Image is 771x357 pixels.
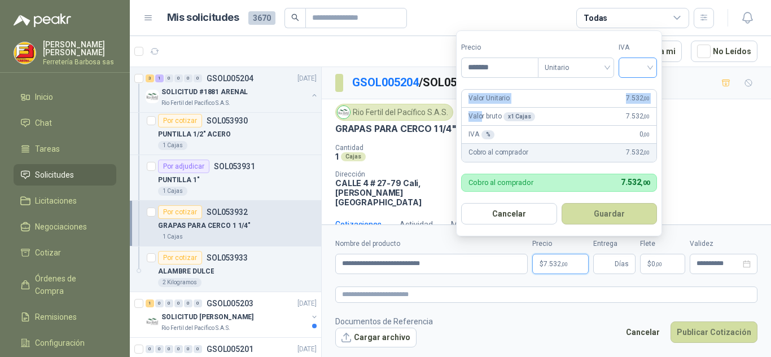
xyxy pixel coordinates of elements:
[584,12,607,24] div: Todas
[158,205,202,219] div: Por cotizar
[35,117,52,129] span: Chat
[161,324,230,333] p: Rio Fertil del Pacífico S.A.S.
[184,299,192,307] div: 0
[545,59,607,76] span: Unitario
[161,99,230,108] p: Rio Fertil del Pacífico S.A.S.
[146,299,154,307] div: 1
[291,14,299,21] span: search
[335,170,459,178] p: Dirección
[643,95,650,102] span: ,00
[35,195,77,207] span: Licitaciones
[14,14,71,27] img: Logo peakr
[341,152,366,161] div: Cajas
[14,216,116,237] a: Negociaciones
[626,147,650,158] span: 7.532
[297,73,317,84] p: [DATE]
[158,251,202,265] div: Por cotizar
[335,104,453,121] div: Rio Fertil del Pacífico S.A.S.
[640,239,685,249] label: Flete
[130,155,321,201] a: Por adjudicarSOL053931PUNTILLA 1"1 Cajas
[161,87,248,98] p: SOLICITUD #1881 ARENAL
[14,332,116,354] a: Configuración
[35,337,85,349] span: Configuración
[626,93,650,104] span: 7.532
[194,74,202,82] div: 0
[481,130,495,139] div: %
[174,74,183,82] div: 0
[207,208,248,216] p: SOL053932
[130,201,321,246] a: Por cotizarSOL053932GRAPAS PARA CERCO 1 1/4"1 Cajas
[335,144,483,152] p: Cantidad
[461,42,538,53] label: Precio
[690,239,757,249] label: Validez
[155,74,164,82] div: 1
[146,297,319,333] a: 1 0 0 0 0 0 GSOL005203[DATE] Company LogoSOLICITUD [PERSON_NAME]Rio Fertil del Pacífico S.A.S.
[647,261,651,267] span: $
[174,299,183,307] div: 0
[184,74,192,82] div: 0
[35,272,106,297] span: Órdenes de Compra
[14,86,116,108] a: Inicio
[639,129,650,140] span: 0
[643,149,650,156] span: ,00
[544,261,568,267] span: 7.532
[532,254,589,274] p: $7.532,00
[461,203,557,224] button: Cancelar
[194,345,202,353] div: 0
[214,162,255,170] p: SOL053931
[671,321,757,343] button: Publicar Cotización
[335,315,433,328] p: Documentos de Referencia
[619,42,657,53] label: IVA
[155,299,164,307] div: 0
[468,147,528,158] p: Cobro al comprador
[165,74,173,82] div: 0
[643,131,650,138] span: ,00
[130,109,321,155] a: Por cotizarSOL053930PUNTILLA 1/2" ACERO1 Cajas
[207,299,253,307] p: GSOL005203
[158,232,187,241] div: 1 Cajas
[174,345,183,353] div: 0
[207,254,248,262] p: SOL053933
[35,91,53,103] span: Inicio
[146,345,154,353] div: 0
[43,41,116,56] p: [PERSON_NAME] [PERSON_NAME]
[335,239,528,249] label: Nombre del producto
[146,74,154,82] div: 3
[615,254,629,274] span: Días
[14,306,116,328] a: Remisiones
[640,254,685,274] p: $ 0,00
[641,179,650,187] span: ,00
[643,113,650,120] span: ,00
[207,74,253,82] p: GSOL005204
[14,42,36,64] img: Company Logo
[335,123,457,135] p: GRAPAS PARA CERCO 1 1/4"
[352,76,419,89] a: GSOL005204
[468,179,533,186] p: Cobro al comprador
[165,299,173,307] div: 0
[158,129,231,140] p: PUNTILLA 1/2" ACERO
[35,143,60,155] span: Tareas
[561,261,568,267] span: ,00
[297,344,317,355] p: [DATE]
[626,111,650,122] span: 7.532
[297,298,317,309] p: [DATE]
[146,90,159,103] img: Company Logo
[158,114,202,127] div: Por cotizar
[593,239,636,249] label: Entrega
[155,345,164,353] div: 0
[207,117,248,125] p: SOL053930
[14,268,116,302] a: Órdenes de Compra
[335,152,339,161] p: 1
[14,138,116,160] a: Tareas
[14,112,116,134] a: Chat
[562,203,658,224] button: Guardar
[468,129,494,140] p: IVA
[691,41,757,62] button: No Leídos
[158,141,187,150] div: 1 Cajas
[352,74,483,91] p: / SOL053932
[651,261,662,267] span: 0
[165,345,173,353] div: 0
[158,175,200,186] p: PUNTILLA 1"
[158,278,201,287] div: 2 Kilogramos
[161,312,253,323] p: SOLICITUD [PERSON_NAME]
